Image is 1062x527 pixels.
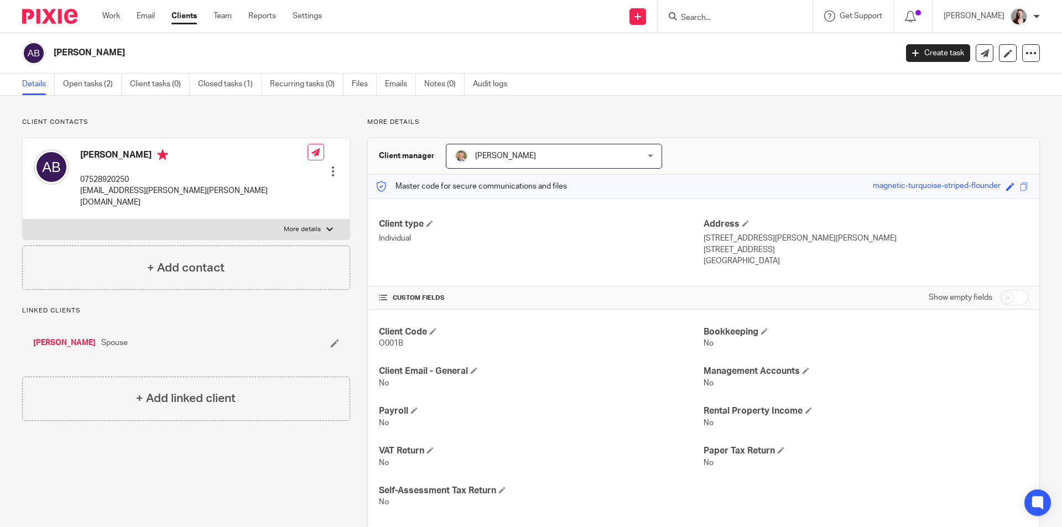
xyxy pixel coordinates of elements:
span: No [379,419,389,427]
p: 07528920250 [80,174,308,185]
img: High%20Res%20Andrew%20Price%20Accountants%20_Poppy%20Jakes%20Photography-3%20-%20Copy.jpg [1010,8,1028,25]
a: Team [214,11,232,22]
a: Settings [293,11,322,22]
a: Client tasks (0) [130,74,190,95]
h3: Client manager [379,150,435,161]
a: Reports [248,11,276,22]
img: High%20Res%20Andrew%20Price%20Accountants_Poppy%20Jakes%20photography-1109.jpg [455,149,468,163]
span: No [379,459,389,467]
a: Notes (0) [424,74,465,95]
span: No [704,459,714,467]
h4: Client Code [379,326,704,338]
a: Files [352,74,377,95]
span: O001B [379,340,403,347]
h2: [PERSON_NAME] [54,47,722,59]
input: Search [680,13,779,23]
h4: Bookkeeping [704,326,1028,338]
span: Get Support [840,12,882,20]
h4: Payroll [379,405,704,417]
p: Linked clients [22,306,350,315]
div: magnetic-turquoise-striped-flounder [873,180,1001,193]
p: [PERSON_NAME] [944,11,1004,22]
p: [STREET_ADDRESS] [704,244,1028,255]
a: Details [22,74,55,95]
label: Show empty fields [929,292,992,303]
span: Spouse [101,337,128,348]
p: Master code for secure communications and files [376,181,567,192]
h4: Management Accounts [704,366,1028,377]
a: [PERSON_NAME] [33,337,96,348]
a: Emails [385,74,416,95]
a: Work [102,11,120,22]
img: svg%3E [34,149,69,185]
img: svg%3E [22,41,45,65]
p: More details [367,118,1040,127]
h4: VAT Return [379,445,704,457]
h4: Client type [379,218,704,230]
p: Individual [379,233,704,244]
span: No [379,498,389,506]
span: No [704,379,714,387]
span: [PERSON_NAME] [475,152,536,160]
a: Closed tasks (1) [198,74,262,95]
h4: Address [704,218,1028,230]
a: Email [137,11,155,22]
a: Audit logs [473,74,516,95]
span: No [379,379,389,387]
p: [GEOGRAPHIC_DATA] [704,255,1028,267]
p: [EMAIL_ADDRESS][PERSON_NAME][PERSON_NAME][DOMAIN_NAME] [80,185,308,208]
a: Recurring tasks (0) [270,74,343,95]
h4: Rental Property Income [704,405,1028,417]
h4: CUSTOM FIELDS [379,294,704,302]
a: Open tasks (2) [63,74,122,95]
img: Pixie [22,9,77,24]
h4: Paper Tax Return [704,445,1028,457]
span: No [704,340,714,347]
h4: Client Email - General [379,366,704,377]
span: No [704,419,714,427]
i: Primary [157,149,168,160]
h4: + Add contact [147,259,225,276]
a: Create task [906,44,970,62]
a: Clients [171,11,197,22]
h4: Self-Assessment Tax Return [379,485,704,497]
h4: [PERSON_NAME] [80,149,308,163]
p: Client contacts [22,118,350,127]
h4: + Add linked client [136,390,236,407]
p: [STREET_ADDRESS][PERSON_NAME][PERSON_NAME] [704,233,1028,244]
p: More details [284,225,321,234]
